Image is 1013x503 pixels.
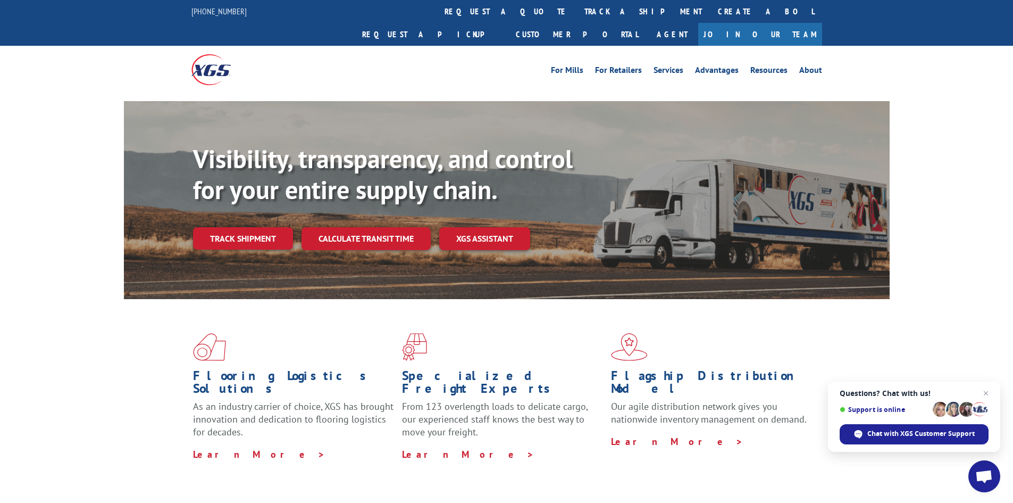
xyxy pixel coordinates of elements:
div: Chat with XGS Customer Support [840,424,989,444]
a: [PHONE_NUMBER] [191,6,247,17]
a: XGS ASSISTANT [439,227,530,250]
span: Our agile distribution network gives you nationwide inventory management on demand. [611,400,807,425]
span: Chat with XGS Customer Support [867,429,975,439]
a: Agent [646,23,698,46]
div: Open chat [968,460,1000,492]
a: Learn More > [402,448,534,460]
img: xgs-icon-focused-on-flooring-red [402,333,427,361]
a: Calculate transit time [302,227,431,250]
a: Request a pickup [354,23,508,46]
span: Close chat [979,387,992,400]
a: About [799,66,822,78]
a: Join Our Team [698,23,822,46]
a: For Mills [551,66,583,78]
a: For Retailers [595,66,642,78]
b: Visibility, transparency, and control for your entire supply chain. [193,142,573,206]
span: As an industry carrier of choice, XGS has brought innovation and dedication to flooring logistics... [193,400,394,438]
h1: Flooring Logistics Solutions [193,369,394,400]
a: Learn More > [611,435,743,448]
span: Support is online [840,406,929,414]
a: Resources [750,66,788,78]
h1: Specialized Freight Experts [402,369,603,400]
img: xgs-icon-total-supply-chain-intelligence-red [193,333,226,361]
a: Track shipment [193,227,293,250]
a: Advantages [695,66,739,78]
a: Services [654,66,683,78]
p: From 123 overlength loads to delicate cargo, our experienced staff knows the best way to move you... [402,400,603,448]
h1: Flagship Distribution Model [611,369,812,400]
a: Customer Portal [508,23,646,46]
span: Questions? Chat with us! [840,389,989,398]
a: Learn More > [193,448,325,460]
img: xgs-icon-flagship-distribution-model-red [611,333,648,361]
